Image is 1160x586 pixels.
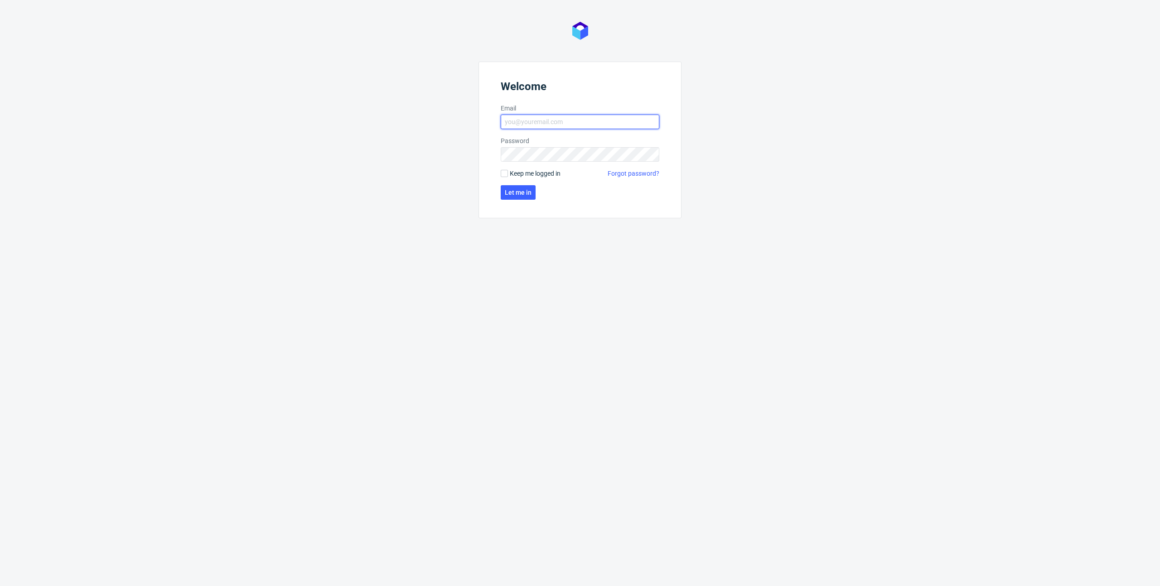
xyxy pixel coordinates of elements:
label: Email [501,104,659,113]
span: Let me in [505,189,532,196]
header: Welcome [501,80,659,96]
label: Password [501,136,659,145]
a: Forgot password? [608,169,659,178]
input: you@youremail.com [501,115,659,129]
button: Let me in [501,185,536,200]
span: Keep me logged in [510,169,561,178]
